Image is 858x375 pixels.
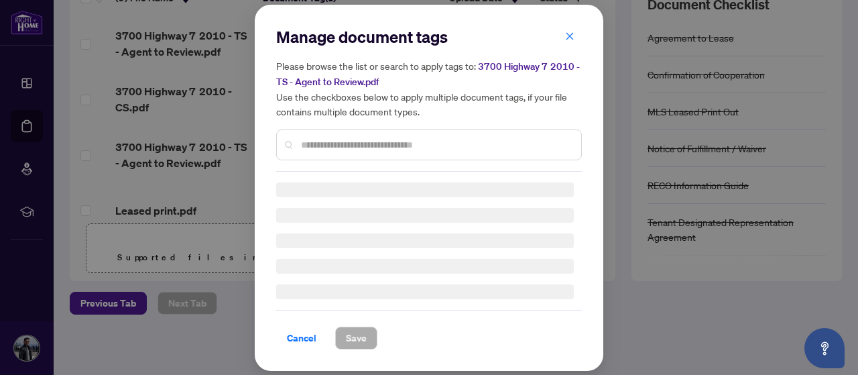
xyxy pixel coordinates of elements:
button: Open asap [804,328,845,368]
button: Cancel [276,327,327,350]
span: Cancel [287,327,316,349]
h2: Manage document tags [276,26,582,48]
button: Save [335,327,377,350]
span: close [565,31,574,40]
h5: Please browse the list or search to apply tags to: Use the checkboxes below to apply multiple doc... [276,58,582,119]
span: 3700 Highway 7 2010 - TS - Agent to Review.pdf [276,60,580,88]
